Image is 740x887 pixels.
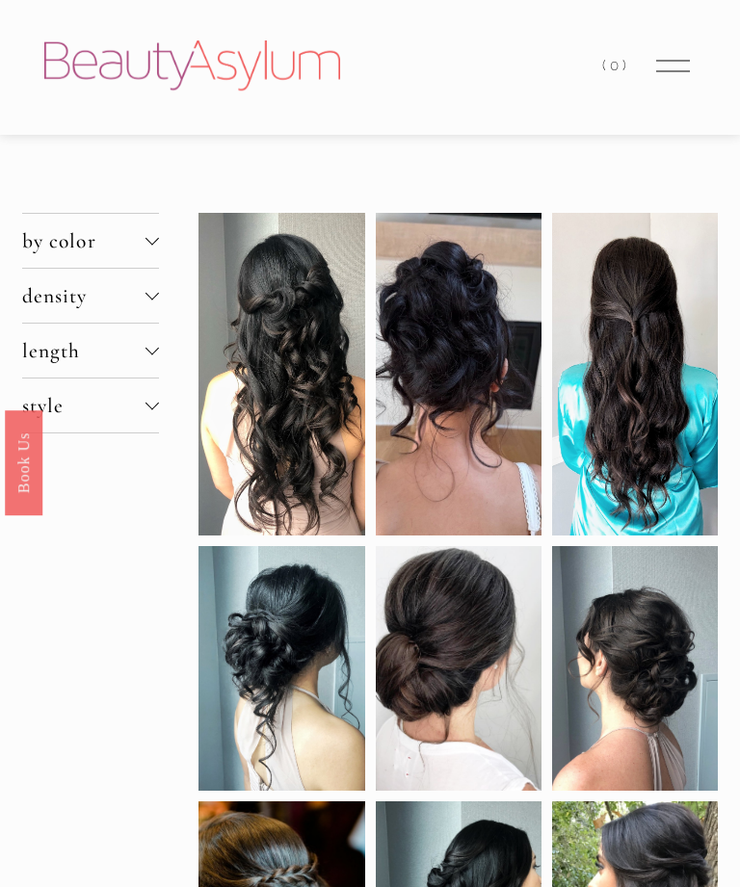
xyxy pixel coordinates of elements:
[610,57,622,74] span: 0
[602,53,629,79] a: 0 items in cart
[22,324,159,378] button: length
[622,57,630,74] span: )
[22,228,145,253] span: by color
[22,338,145,363] span: length
[22,283,145,308] span: density
[22,393,145,418] span: style
[602,57,610,74] span: (
[5,409,42,514] a: Book Us
[22,269,159,323] button: density
[22,214,159,268] button: by color
[44,40,340,91] img: Beauty Asylum | Bridal Hair &amp; Makeup Charlotte &amp; Atlanta
[22,378,159,432] button: style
